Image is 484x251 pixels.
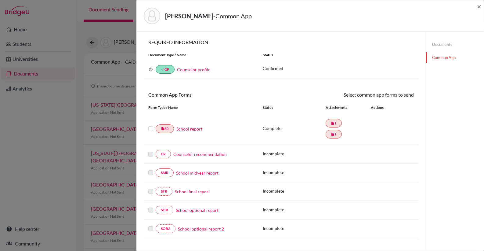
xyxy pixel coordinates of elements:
[331,121,334,125] i: insert_drive_file
[213,12,252,20] span: - Common App
[177,67,210,72] a: Counselor profile
[263,65,414,72] p: Confirmed
[176,170,219,176] a: School midyear report
[326,130,342,138] a: insert_drive_fileT
[331,132,334,136] i: insert_drive_file
[144,105,258,110] div: Form Type / Name
[178,226,224,232] a: School optional report 2
[263,169,326,175] p: Incomplete
[263,125,326,131] p: Complete
[477,2,481,11] span: ×
[156,150,171,158] a: CR
[175,188,210,195] a: School final report
[263,206,326,213] p: Incomplete
[144,52,258,58] div: Document Type / Name
[263,225,326,231] p: Incomplete
[156,124,174,133] a: insert_drive_fileSR
[144,39,418,45] h6: REQUIRED INFORMATION
[156,168,174,177] a: SMR
[263,105,326,110] div: Status
[426,39,484,50] a: Documents
[156,206,173,214] a: SOR
[161,127,164,131] i: insert_drive_file
[263,150,326,157] p: Incomplete
[326,119,342,127] a: insert_drive_fileT
[173,151,227,157] a: Counselor recommendation
[263,188,326,194] p: Incomplete
[326,105,363,110] div: Attachments
[161,68,164,71] i: done
[363,105,401,110] div: Actions
[281,91,418,98] div: Select common app forms to send
[176,207,219,213] a: School optional report
[156,224,175,233] a: SOR2
[156,65,175,74] a: doneCP
[144,92,281,98] h6: Common App Forms
[156,187,172,196] a: SFR
[426,52,484,63] a: Common App
[477,3,481,10] button: Close
[258,52,418,58] div: Status
[176,126,202,132] a: School report
[165,12,213,20] strong: [PERSON_NAME]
